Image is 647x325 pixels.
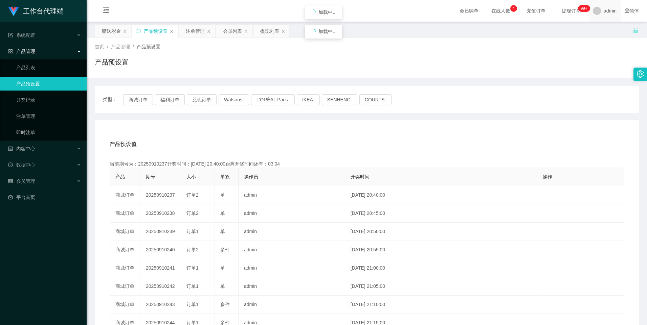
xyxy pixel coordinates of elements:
i: 图标: table [8,179,13,183]
i: 图标: menu-fold [95,0,118,22]
td: 商城订单 [110,186,140,204]
td: [DATE] 21:00:00 [345,259,537,277]
img: logo.9652507e.png [8,7,19,16]
td: admin [239,277,345,296]
button: L'ORÉAL Paris. [251,94,295,105]
i: 图标: close [281,29,285,33]
button: SENHENG. [322,94,357,105]
sup: 4 [510,5,517,12]
span: 会员管理 [8,178,35,184]
td: 20250910243 [140,296,181,314]
span: 期号 [146,174,155,179]
td: 20250910238 [140,204,181,223]
i: 图标: setting [637,70,644,78]
td: 商城订单 [110,204,140,223]
p: 4 [513,5,515,12]
span: / [133,44,134,49]
td: [DATE] 20:45:00 [345,204,537,223]
span: 多件 [220,302,230,307]
div: 提现列表 [260,25,279,37]
i: icon: loading [310,29,316,34]
span: 在线人数 [488,8,514,13]
span: 订单2 [186,210,199,216]
span: 系统配置 [8,32,35,38]
span: 内容中心 [8,146,35,151]
td: 20250910239 [140,223,181,241]
td: 商城订单 [110,241,140,259]
a: 即时注单 [16,126,81,139]
td: admin [239,204,345,223]
h1: 产品预设置 [95,57,129,67]
td: [DATE] 20:50:00 [345,223,537,241]
td: admin [239,259,345,277]
span: 加载中... [318,29,337,34]
a: 产品列表 [16,61,81,74]
i: 图标: global [625,8,629,13]
td: [DATE] 20:55:00 [345,241,537,259]
td: 20250910240 [140,241,181,259]
span: 单 [220,229,225,234]
h1: 工作台代理端 [23,0,64,22]
span: 单 [220,210,225,216]
i: 图标: close [207,29,211,33]
span: 操作 [543,174,552,179]
span: 数据中心 [8,162,35,168]
button: 商城订单 [123,94,153,105]
div: 当前期号为：20250910237开奖时间：[DATE] 20:40:00距离开奖时间还有：03:04 [110,160,624,168]
a: 开奖记录 [16,93,81,107]
a: 图标: dashboard平台首页 [8,191,81,204]
span: 开奖时间 [351,174,370,179]
span: 加载中... [318,9,337,15]
i: 图标: close [123,29,127,33]
span: 类型： [103,94,123,105]
div: 注单管理 [186,25,205,37]
button: COURTS. [359,94,392,105]
span: 产品管理 [111,44,130,49]
span: 提现订单 [558,8,584,13]
i: icon: loading [310,9,316,15]
span: 首页 [95,44,104,49]
span: 订单1 [186,265,199,271]
td: admin [239,296,345,314]
td: 商城订单 [110,277,140,296]
span: 单 [220,192,225,198]
span: 产品预设值 [110,140,137,148]
button: 兑现订单 [187,94,217,105]
span: 订单1 [186,283,199,289]
td: 商城订单 [110,296,140,314]
i: 图标: form [8,33,13,37]
td: admin [239,223,345,241]
i: 图标: check-circle-o [8,162,13,167]
div: 会员列表 [223,25,242,37]
span: / [107,44,108,49]
a: 工作台代理端 [8,8,64,14]
span: 产品管理 [8,49,35,54]
td: [DATE] 21:10:00 [345,296,537,314]
span: 单 [220,265,225,271]
td: 20250910241 [140,259,181,277]
td: [DATE] 21:05:00 [345,277,537,296]
a: 注单管理 [16,109,81,123]
i: 图标: unlock [633,27,639,33]
span: 多件 [220,247,230,252]
td: 商城订单 [110,223,140,241]
span: 产品预设置 [137,44,160,49]
i: 图标: appstore-o [8,49,13,54]
span: 订单1 [186,229,199,234]
td: 20250910237 [140,186,181,204]
i: 图标: profile [8,146,13,151]
span: 充值订单 [523,8,549,13]
button: 福利订单 [155,94,185,105]
td: admin [239,186,345,204]
button: IKEA. [297,94,320,105]
i: 图标: close [170,29,174,33]
a: 产品预设置 [16,77,81,91]
span: 订单1 [186,302,199,307]
td: 20250910242 [140,277,181,296]
span: 操作员 [244,174,258,179]
sup: 1157 [578,5,590,12]
span: 大小 [186,174,196,179]
div: 产品预设置 [144,25,168,37]
td: 商城订单 [110,259,140,277]
div: 赠送彩金 [102,25,121,37]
